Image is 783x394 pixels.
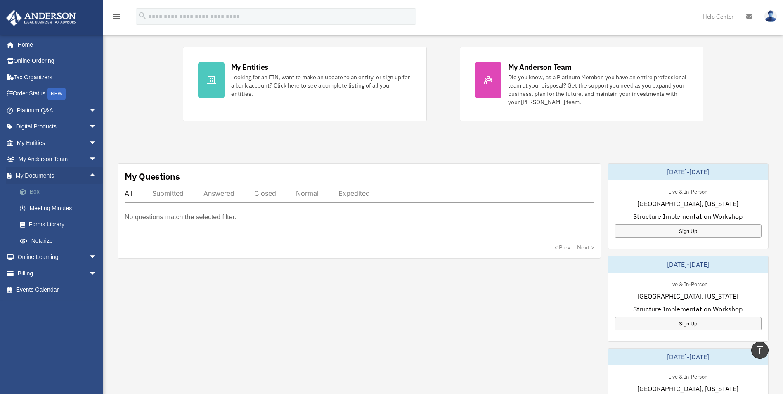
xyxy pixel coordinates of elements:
[615,224,762,238] a: Sign Up
[508,62,572,72] div: My Anderson Team
[125,170,180,183] div: My Questions
[338,189,370,197] div: Expedited
[296,189,319,197] div: Normal
[6,249,109,266] a: Online Learningarrow_drop_down
[615,317,762,330] a: Sign Up
[508,73,688,106] div: Did you know, as a Platinum Member, you have an entire professional team at your disposal? Get th...
[662,372,714,380] div: Live & In-Person
[89,102,105,119] span: arrow_drop_down
[125,211,236,223] p: No questions match the selected filter.
[633,211,743,221] span: Structure Implementation Workshop
[6,69,109,85] a: Tax Organizers
[89,265,105,282] span: arrow_drop_down
[662,279,714,288] div: Live & In-Person
[6,53,109,69] a: Online Ordering
[12,233,109,249] a: Notarize
[6,85,109,102] a: Order StatusNEW
[6,282,109,298] a: Events Calendar
[12,216,109,233] a: Forms Library
[637,384,738,394] span: [GEOGRAPHIC_DATA], [US_STATE]
[6,151,109,168] a: My Anderson Teamarrow_drop_down
[12,200,109,216] a: Meeting Minutes
[4,10,78,26] img: Anderson Advisors Platinum Portal
[6,265,109,282] a: Billingarrow_drop_down
[6,36,105,53] a: Home
[254,189,276,197] div: Closed
[111,12,121,21] i: menu
[608,349,768,365] div: [DATE]-[DATE]
[183,47,427,121] a: My Entities Looking for an EIN, want to make an update to an entity, or sign up for a bank accoun...
[637,199,738,209] span: [GEOGRAPHIC_DATA], [US_STATE]
[6,119,109,135] a: Digital Productsarrow_drop_down
[633,304,743,314] span: Structure Implementation Workshop
[89,135,105,152] span: arrow_drop_down
[47,88,66,100] div: NEW
[6,135,109,151] a: My Entitiesarrow_drop_down
[203,189,234,197] div: Answered
[125,189,132,197] div: All
[608,164,768,180] div: [DATE]-[DATE]
[637,291,738,301] span: [GEOGRAPHIC_DATA], [US_STATE]
[460,47,704,121] a: My Anderson Team Did you know, as a Platinum Member, you have an entire professional team at your...
[152,189,184,197] div: Submitted
[89,119,105,135] span: arrow_drop_down
[755,345,765,355] i: vertical_align_top
[231,73,412,98] div: Looking for an EIN, want to make an update to an entity, or sign up for a bank account? Click her...
[662,187,714,195] div: Live & In-Person
[89,167,105,184] span: arrow_drop_up
[764,10,777,22] img: User Pic
[6,102,109,119] a: Platinum Q&Aarrow_drop_down
[89,151,105,168] span: arrow_drop_down
[6,167,109,184] a: My Documentsarrow_drop_up
[89,249,105,266] span: arrow_drop_down
[751,342,769,359] a: vertical_align_top
[608,256,768,273] div: [DATE]-[DATE]
[231,62,268,72] div: My Entities
[138,11,147,20] i: search
[12,184,109,200] a: Box
[111,14,121,21] a: menu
